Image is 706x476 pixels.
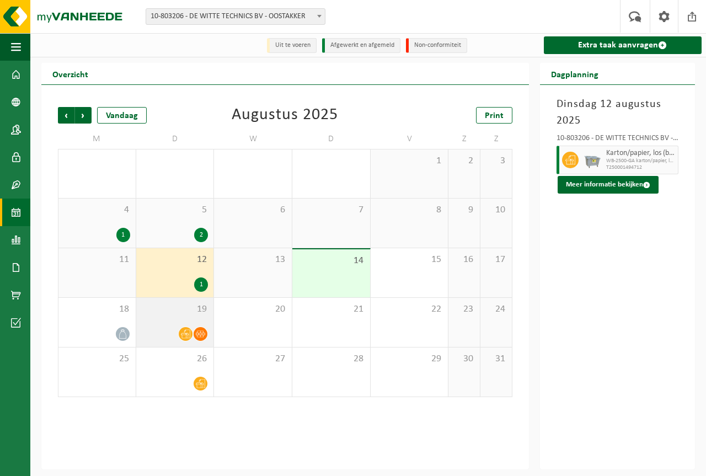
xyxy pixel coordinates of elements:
span: 31 [486,353,506,365]
span: 29 [376,353,443,365]
td: D [136,129,215,149]
span: Karton/papier, los (bedrijven) [606,149,675,158]
img: WB-2500-GAL-GY-01 [584,152,601,168]
span: 6 [220,204,286,216]
span: 23 [454,303,474,315]
li: Afgewerkt en afgemeld [322,38,400,53]
span: 18 [64,303,130,315]
span: 10-803206 - DE WITTE TECHNICS BV - OOSTAKKER [146,8,325,25]
span: 16 [454,254,474,266]
td: Z [448,129,480,149]
td: Z [480,129,512,149]
span: 13 [220,254,286,266]
span: 10 [486,204,506,216]
span: 30 [454,353,474,365]
td: D [292,129,371,149]
h2: Dagplanning [540,63,609,84]
span: WB-2500-GA karton/papier, los (bedrijven) [606,158,675,164]
li: Uit te voeren [267,38,317,53]
td: V [371,129,449,149]
span: 3 [486,155,506,167]
span: 7 [298,204,365,216]
span: Vorige [58,107,74,124]
a: Extra taak aanvragen [544,36,702,54]
div: 1 [116,228,130,242]
a: Print [476,107,512,124]
span: 27 [220,353,286,365]
span: 11 [64,254,130,266]
td: M [58,129,136,149]
span: 5 [142,204,208,216]
h2: Overzicht [41,63,99,84]
div: Vandaag [97,107,147,124]
div: 10-803206 - DE WITTE TECHNICS BV - OOSTAKKER [557,135,678,146]
li: Non-conformiteit [406,38,467,53]
div: 2 [194,228,208,242]
span: Print [485,111,504,120]
h3: Dinsdag 12 augustus 2025 [557,96,678,129]
span: 1 [376,155,443,167]
span: 12 [142,254,208,266]
span: 22 [376,303,443,315]
span: 25 [64,353,130,365]
span: 17 [486,254,506,266]
span: 10-803206 - DE WITTE TECHNICS BV - OOSTAKKER [146,9,325,24]
span: Volgende [75,107,92,124]
span: 15 [376,254,443,266]
span: 28 [298,353,365,365]
span: 26 [142,353,208,365]
span: 19 [142,303,208,315]
div: Augustus 2025 [232,107,338,124]
span: 4 [64,204,130,216]
span: T250001494712 [606,164,675,171]
td: W [214,129,292,149]
span: 9 [454,204,474,216]
button: Meer informatie bekijken [558,176,659,194]
span: 14 [298,255,365,267]
div: 1 [194,277,208,292]
span: 8 [376,204,443,216]
span: 21 [298,303,365,315]
span: 2 [454,155,474,167]
span: 24 [486,303,506,315]
span: 20 [220,303,286,315]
